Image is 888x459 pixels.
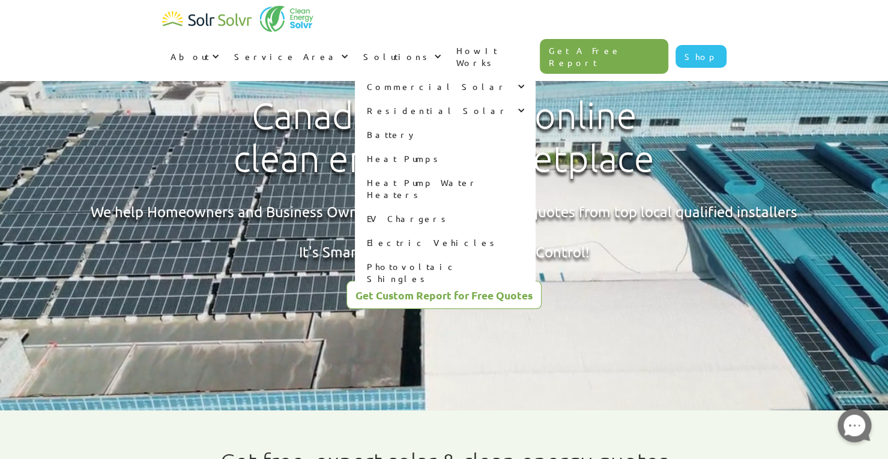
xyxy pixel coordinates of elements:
[355,74,535,98] div: Commercial Solar
[367,80,507,92] div: Commercial Solar
[540,39,668,74] a: Get A Free Report
[355,170,535,206] a: Heat Pump Water Heaters
[355,98,535,122] div: Residential Solar
[91,202,797,262] div: We help Homeowners and Business Owners get assessed and best quotes from top local qualified inst...
[367,104,509,116] div: Residential Solar
[355,146,535,170] a: Heat Pumps
[448,32,540,80] a: How It Works
[355,230,535,254] a: Electric Vehicles
[355,38,448,74] div: Solutions
[355,290,533,301] div: Get Custom Report for Free Quotes
[355,122,535,146] a: Battery
[234,50,338,62] div: Service Area
[162,38,226,74] div: About
[355,206,535,230] a: EV Chargers
[346,281,542,309] a: Get Custom Report for Free Quotes
[675,45,726,68] a: Shop
[355,74,535,290] nav: Solutions
[171,50,209,62] div: About
[355,254,535,290] a: Photovoltaic Shingles
[226,38,355,74] div: Service Area
[223,94,665,181] h1: Canada's leading online clean energy marketplace
[363,50,431,62] div: Solutions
